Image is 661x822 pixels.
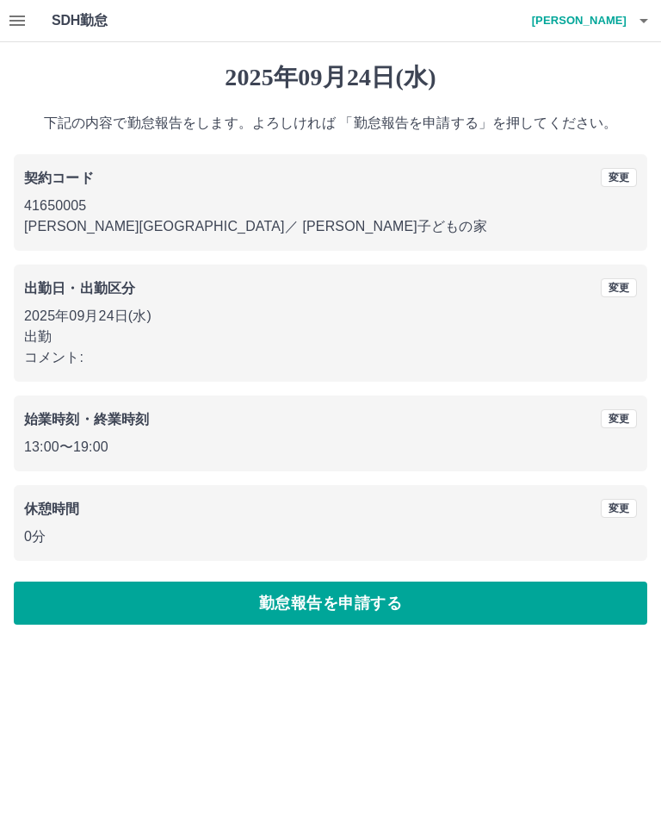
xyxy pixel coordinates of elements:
p: [PERSON_NAME][GEOGRAPHIC_DATA] ／ [PERSON_NAME]子どもの家 [24,216,637,237]
p: 出勤 [24,327,637,347]
b: 始業時刻・終業時刻 [24,412,149,427]
p: コメント: [24,347,637,368]
p: 0分 [24,526,637,547]
button: 変更 [601,409,637,428]
button: 変更 [601,499,637,518]
b: 休憩時間 [24,501,80,516]
p: 41650005 [24,196,637,216]
h1: 2025年09月24日(水) [14,63,647,92]
button: 勤怠報告を申請する [14,582,647,625]
b: 出勤日・出勤区分 [24,281,135,296]
button: 変更 [601,278,637,297]
p: 2025年09月24日(水) [24,306,637,327]
p: 下記の内容で勤怠報告をします。よろしければ 「勤怠報告を申請する」を押してください。 [14,113,647,134]
button: 変更 [601,168,637,187]
p: 13:00 〜 19:00 [24,437,637,458]
b: 契約コード [24,171,94,185]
